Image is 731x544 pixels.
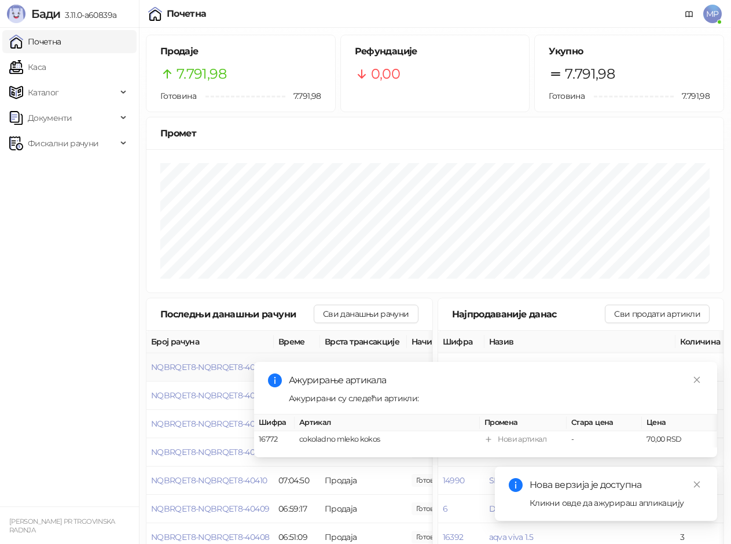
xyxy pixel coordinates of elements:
span: 860,00 [412,531,451,543]
img: Logo [7,5,25,23]
td: 16772 [254,431,295,448]
th: Промена [480,415,567,431]
div: Нова верзија је доступна [530,478,703,492]
th: Артикал [295,415,480,431]
button: SIJALICA 100 [489,475,536,486]
small: [PERSON_NAME] PR TRGOVINSKA RADNJA [9,517,115,534]
div: Нови артикал [498,434,546,445]
a: Каса [9,55,46,79]
span: Каталог [28,81,59,104]
a: Документација [680,5,699,23]
td: Продаја [320,353,407,382]
span: 7.791,98 [674,90,710,102]
th: Начини плаћања [407,331,523,353]
div: Ажурирани су следећи артикли: [289,392,703,405]
h5: Укупно [549,45,710,58]
th: Врста трансакције [320,331,407,353]
button: NQBRQET8-NQBRQET8-40414 [151,362,267,372]
span: 3.11.0-a60839a [60,10,116,20]
span: info-circle [268,373,282,387]
div: Последњи данашњи рачуни [160,307,314,321]
span: 3.128,95 [412,361,451,373]
a: Close [690,478,703,491]
td: 6 [675,353,728,382]
div: Кликни овде да ажурираш апликацију [530,497,703,509]
span: Готовина [160,91,196,101]
button: Сви продати артикли [605,305,710,323]
a: Close [690,373,703,386]
button: 14990 [443,475,465,486]
button: NQBRQET8-NQBRQET8-40412 [151,419,266,429]
div: Промет [160,126,710,140]
div: Почетна [167,9,207,18]
button: NQBRQET8-NQBRQET8-40411 [151,447,265,457]
button: 6 [443,504,447,514]
button: NQBRQET8-NQBRQET8-40410 [151,475,267,486]
a: Почетна [9,30,61,53]
td: cokoladno mleko kokos [295,431,480,448]
span: Готовина [549,91,585,101]
td: Продаја [320,495,407,523]
td: 70,00 RSD [642,431,717,448]
span: close [693,480,701,489]
td: Продаја [320,467,407,495]
th: Време [274,331,320,353]
span: 152,00 [412,474,451,487]
span: 7.791,98 [177,63,226,85]
span: info-circle [509,478,523,492]
td: 06:59:17 [274,495,320,523]
button: aqva viva 1.5 [489,532,534,542]
th: Цена [642,415,717,431]
button: NQBRQET8-NQBRQET8-40409 [151,504,269,514]
td: 07:04:50 [274,467,320,495]
th: Шифра [438,331,484,353]
h5: Продаје [160,45,321,58]
div: Ажурирање артикала [289,373,703,387]
th: Назив [484,331,675,353]
button: NQBRQET8-NQBRQET8-40413 [151,390,266,401]
h5: Рефундације [355,45,516,58]
button: 16392 [443,532,464,542]
th: Број рачуна [146,331,274,353]
span: Документи [28,106,72,129]
th: Количина [675,331,728,353]
th: Шифра [254,415,295,431]
td: 07:22:47 [274,353,320,382]
td: - [567,431,642,448]
span: 7.791,98 [285,90,321,102]
button: NQBRQET8-NQBRQET8-40408 [151,532,269,542]
span: MP [703,5,722,23]
div: Најпродаваније данас [452,307,605,321]
span: Бади [31,7,60,21]
span: 0,00 [371,63,400,85]
button: Сви данашњи рачуни [314,305,418,323]
button: DOMACI HLEB [489,504,545,514]
th: Стара цена [567,415,642,431]
span: close [693,376,701,384]
span: 625,00 [412,502,451,515]
span: Фискални рачуни [28,132,98,155]
span: 7.791,98 [565,63,615,85]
